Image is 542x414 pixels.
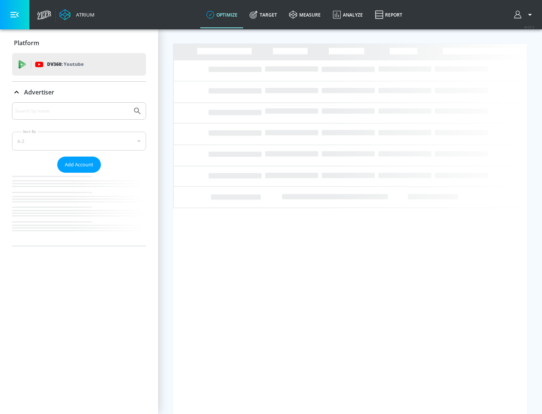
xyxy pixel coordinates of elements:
[59,9,94,20] a: Atrium
[12,102,146,246] div: Advertiser
[14,39,39,47] p: Platform
[24,88,54,96] p: Advertiser
[21,129,38,134] label: Sort By
[12,53,146,76] div: DV360: Youtube
[57,157,101,173] button: Add Account
[64,60,84,68] p: Youtube
[73,11,94,18] div: Atrium
[327,1,369,28] a: Analyze
[369,1,408,28] a: Report
[283,1,327,28] a: measure
[12,173,146,246] nav: list of Advertiser
[244,1,283,28] a: Target
[47,60,84,68] p: DV360:
[15,106,129,116] input: Search by name
[12,132,146,151] div: A-Z
[65,160,93,169] span: Add Account
[12,82,146,103] div: Advertiser
[12,32,146,53] div: Platform
[524,25,534,29] span: v 4.22.2
[200,1,244,28] a: optimize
